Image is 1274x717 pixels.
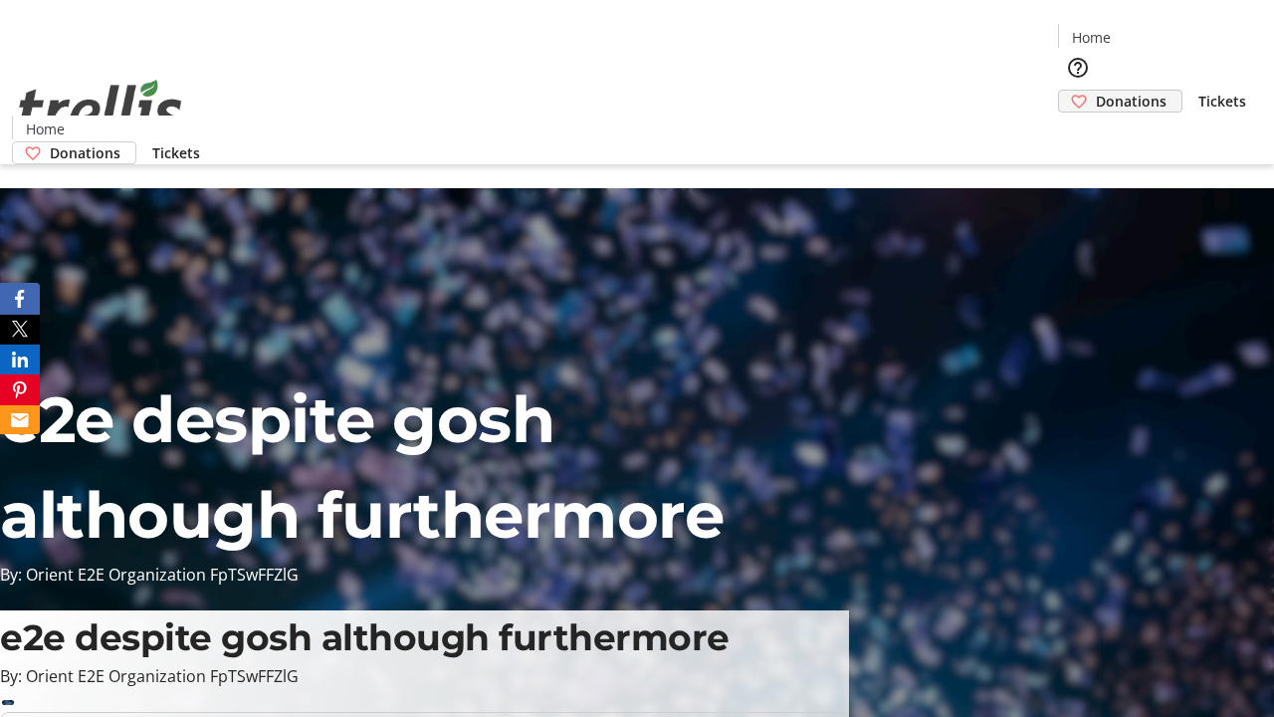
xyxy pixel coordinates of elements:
[1058,113,1098,152] button: Cart
[1058,48,1098,88] button: Help
[1059,27,1123,48] a: Home
[1058,90,1182,113] a: Donations
[50,142,120,163] span: Donations
[1072,27,1111,48] span: Home
[26,119,65,139] span: Home
[12,141,136,164] a: Donations
[1182,91,1262,112] a: Tickets
[136,142,216,163] a: Tickets
[152,142,200,163] span: Tickets
[13,119,77,139] a: Home
[1096,91,1167,112] span: Donations
[12,58,189,157] img: Orient E2E Organization FpTSwFFZlG's Logo
[1198,91,1246,112] span: Tickets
